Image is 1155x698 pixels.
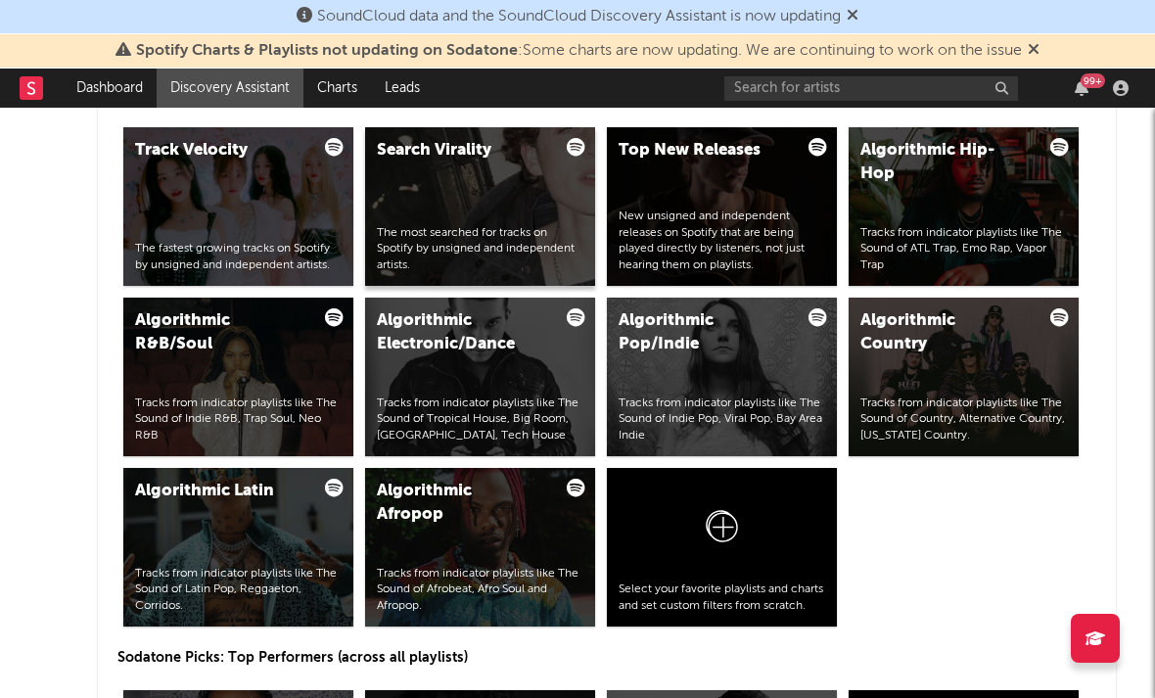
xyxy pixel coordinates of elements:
[136,43,1022,59] span: : Some charts are now updating. We are continuing to work on the issue
[123,127,353,286] a: Track VelocityThe fastest growing tracks on Spotify by unsigned and independent artists.
[849,127,1079,286] a: Algorithmic Hip-HopTracks from indicator playlists like The Sound of ATL Trap, Emo Rap, Vapor Trap
[619,139,784,163] div: Top New Releases
[849,298,1079,456] a: Algorithmic CountryTracks from indicator playlists like The Sound of Country, Alternative Country...
[607,127,837,286] a: Top New ReleasesNew unsigned and independent releases on Spotify that are being played directly b...
[365,127,595,286] a: Search ViralityThe most searched for tracks on Spotify by unsigned and independent artists.
[619,582,825,615] div: Select your favorite playlists and charts and set custom filters from scratch.
[365,468,595,627] a: Algorithmic AfropopTracks from indicator playlists like The Sound of Afrobeat, Afro Soul and Afro...
[135,480,300,503] div: Algorithmic Latin
[377,309,542,356] div: Algorithmic Electronic/Dance
[619,209,825,274] div: New unsigned and independent releases on Spotify that are being played directly by listeners, not...
[860,225,1067,274] div: Tracks from indicator playlists like The Sound of ATL Trap, Emo Rap, Vapor Trap
[135,241,342,274] div: The fastest growing tracks on Spotify by unsigned and independent artists.
[135,309,300,356] div: Algorithmic R&B/Soul
[860,139,1026,186] div: Algorithmic Hip-Hop
[157,69,303,108] a: Discovery Assistant
[377,480,542,527] div: Algorithmic Afropop
[123,298,353,456] a: Algorithmic R&B/SoulTracks from indicator playlists like The Sound of Indie R&B, Trap Soul, Neo R&B
[724,76,1018,101] input: Search for artists
[860,396,1067,444] div: Tracks from indicator playlists like The Sound of Country, Alternative Country, [US_STATE] Country.
[607,298,837,456] a: Algorithmic Pop/IndieTracks from indicator playlists like The Sound of Indie Pop, Viral Pop, Bay ...
[365,298,595,456] a: Algorithmic Electronic/DanceTracks from indicator playlists like The Sound of Tropical House, Big...
[607,468,837,627] a: Select your favorite playlists and charts and set custom filters from scratch.
[135,566,342,615] div: Tracks from indicator playlists like The Sound of Latin Pop, Reggaeton, Corridos.
[317,9,841,24] span: SoundCloud data and the SoundCloud Discovery Assistant is now updating
[303,69,371,108] a: Charts
[377,139,542,163] div: Search Virality
[371,69,434,108] a: Leads
[1028,43,1039,59] span: Dismiss
[135,396,342,444] div: Tracks from indicator playlists like The Sound of Indie R&B, Trap Soul, Neo R&B
[377,566,583,615] div: Tracks from indicator playlists like The Sound of Afrobeat, Afro Soul and Afropop.
[619,396,825,444] div: Tracks from indicator playlists like The Sound of Indie Pop, Viral Pop, Bay Area Indie
[135,139,300,163] div: Track Velocity
[1075,80,1088,96] button: 99+
[136,43,518,59] span: Spotify Charts & Playlists not updating on Sodatone
[117,646,1096,670] p: Sodatone Picks: Top Performers (across all playlists)
[377,225,583,274] div: The most searched for tracks on Spotify by unsigned and independent artists.
[619,309,784,356] div: Algorithmic Pop/Indie
[377,396,583,444] div: Tracks from indicator playlists like The Sound of Tropical House, Big Room, [GEOGRAPHIC_DATA], Te...
[1081,73,1105,88] div: 99 +
[63,69,157,108] a: Dashboard
[123,468,353,627] a: Algorithmic LatinTracks from indicator playlists like The Sound of Latin Pop, Reggaeton, Corridos.
[860,309,1026,356] div: Algorithmic Country
[847,9,858,24] span: Dismiss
